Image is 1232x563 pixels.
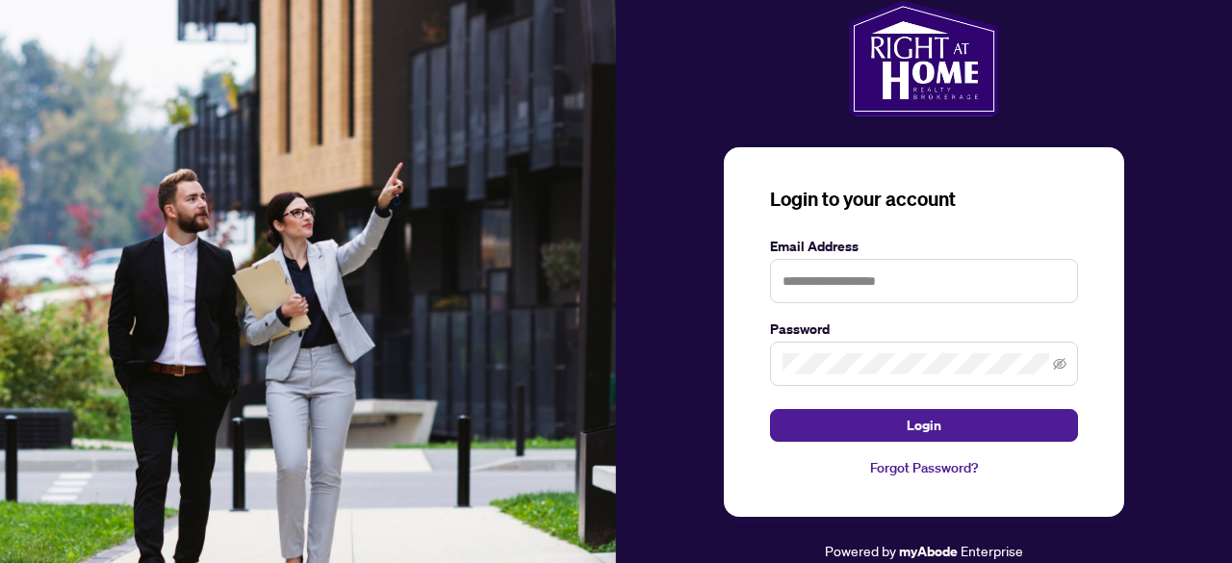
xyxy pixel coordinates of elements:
[770,186,1078,213] h3: Login to your account
[770,409,1078,442] button: Login
[907,410,941,441] span: Login
[961,542,1023,559] span: Enterprise
[770,457,1078,478] a: Forgot Password?
[825,542,896,559] span: Powered by
[899,541,958,562] a: myAbode
[770,236,1078,257] label: Email Address
[849,1,998,116] img: ma-logo
[1053,357,1066,371] span: eye-invisible
[770,319,1078,340] label: Password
